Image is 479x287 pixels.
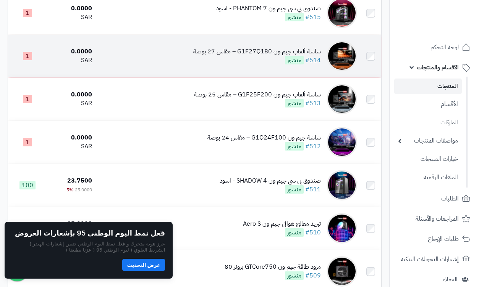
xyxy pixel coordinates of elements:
div: 25.0000 [50,220,92,228]
a: #509 [305,271,321,280]
img: logo-2.png [427,8,472,24]
a: الملفات الرقمية [394,169,462,186]
img: شاشة جيم ون G1Q24F100 – مقاس 24 بوصة [327,127,357,157]
div: شاشة ألعاب جيم ون G1F25F200 – مقاس 25 بوصة [194,90,321,99]
img: مزود طاقة جيم ون GTCore750 برونز 80 [327,256,357,287]
a: المراجعات والأسئلة [394,210,474,228]
div: مزود طاقة جيم ون GTCore750 برونز 80 [225,263,321,271]
span: طلبات الإرجاع [428,234,459,244]
span: الطلبات [441,193,459,204]
img: شاشة ألعاب جيم ون G1F27Q180 – مقاس 27 بوصة [327,41,357,71]
span: المراجعات والأسئلة [416,213,459,224]
a: الأقسام [394,96,462,112]
span: 25.0000 [75,186,92,193]
a: طلبات الإرجاع [394,230,474,248]
a: إشعارات التحويلات البنكية [394,250,474,268]
span: العملاء [443,274,458,285]
div: 0.0000 [50,47,92,56]
img: تبريد معالج هوائي جيم ون Aero S [327,213,357,244]
img: شاشة ألعاب جيم ون G1F25F200 – مقاس 25 بوصة [327,84,357,114]
span: 5% [66,186,73,193]
div: SAR [50,56,92,65]
a: لوحة التحكم [394,38,474,56]
a: خيارات المنتجات [394,151,462,167]
h2: فعل نمط اليوم الوطني 95 بإشعارات العروض [15,229,165,237]
a: #513 [305,99,321,108]
div: 0.0000 [50,4,92,13]
span: منشور [285,228,304,237]
a: مواصفات المنتجات [394,133,462,149]
div: شاشة ألعاب جيم ون G1F27Q180 – مقاس 27 بوصة [193,47,321,56]
a: الماركات [394,114,462,131]
a: #510 [305,228,321,237]
a: #512 [305,142,321,151]
span: منشور [285,142,304,151]
img: صندوق بي سي جيم ون SHADOW 4 - اسود [327,170,357,200]
a: #514 [305,56,321,65]
span: إشعارات التحويلات البنكية [401,254,459,265]
p: عزز هوية متجرك و فعل نمط اليوم الوطني ضمن إشعارات الهيدر ( الشريط العلوي ) ليوم الوطني 95 ( عزنا ... [12,241,165,253]
span: الأقسام والمنتجات [417,62,459,73]
div: صندوق بي سي جيم ون PHANTOM 7 - اسود [216,4,321,13]
a: الطلبات [394,189,474,208]
button: عرض التحديث [122,259,165,271]
span: منشور [285,13,304,21]
span: 1 [23,138,32,146]
div: SAR [50,13,92,22]
div: 0.0000 [50,90,92,99]
span: 1 [23,95,32,103]
a: #511 [305,185,321,194]
span: لوحة التحكم [430,42,459,53]
span: منشور [285,56,304,64]
span: 1 [23,9,32,17]
div: شاشة جيم ون G1Q24F100 – مقاس 24 بوصة [207,133,321,142]
a: المنتجات [394,79,462,94]
a: #515 [305,13,321,22]
div: تبريد معالج هوائي جيم ون Aero S [243,220,321,228]
div: SAR [50,99,92,108]
span: 100 [19,181,36,189]
div: 0.0000 [50,133,92,142]
div: SAR [50,142,92,151]
span: 23.7500 [67,176,92,185]
span: منشور [285,271,304,280]
span: 1 [23,52,32,60]
span: منشور [285,185,304,194]
span: منشور [285,99,304,107]
div: صندوق بي سي جيم ون SHADOW 4 - اسود [220,176,321,185]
